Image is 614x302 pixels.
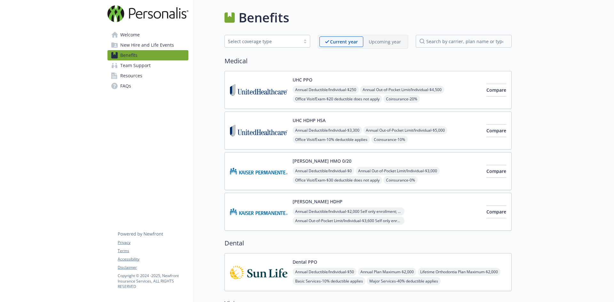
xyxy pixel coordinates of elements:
p: Upcoming year [369,38,401,45]
span: Annual Deductible/Individual - $50 [293,268,357,276]
span: Annual Out-of-Pocket Limit/Individual - $4,500 [360,86,444,94]
span: Annual Deductible/Individual - $250 [293,86,359,94]
button: Compare [486,165,506,178]
button: [PERSON_NAME] HDHP [293,198,342,205]
span: Office Visit/Exam - $20 deductible does not apply [293,95,382,103]
img: Sun Life Financial carrier logo [230,259,287,286]
span: New Hire and Life Events [120,40,174,50]
a: Benefits [107,50,188,60]
span: Annual Plan Maximum - $2,000 [358,268,416,276]
span: Office Visit/Exam - $30 deductible does not apply [293,176,382,184]
button: Compare [486,124,506,137]
span: Annual Out-of-Pocket Limit/Individual - $3,600 Self only enrollment; $3,600 for any one member wi... [293,217,405,225]
button: Compare [486,205,506,218]
img: Kaiser Permanente Insurance Company carrier logo [230,158,287,185]
span: Benefits [120,50,138,60]
span: Team Support [120,60,151,71]
h1: Benefits [239,8,289,27]
span: Compare [486,209,506,215]
span: Resources [120,71,142,81]
span: Compare [486,128,506,134]
p: Copyright © 2024 - 2025 , Newfront Insurance Services, ALL RIGHTS RESERVED [118,273,188,289]
span: Office Visit/Exam - 10% deductible applies [293,136,370,143]
button: Compare [486,84,506,97]
span: Coinsurance - 10% [371,136,408,143]
span: Coinsurance - 0% [383,176,418,184]
img: Kaiser Permanente Insurance Company carrier logo [230,198,287,225]
span: Major Services - 40% deductible applies [367,277,441,285]
button: [PERSON_NAME] HMO 0/20 [293,158,351,164]
p: Current year [330,38,358,45]
a: Accessibility [118,256,188,262]
a: Terms [118,248,188,254]
a: FAQs [107,81,188,91]
span: Compare [486,87,506,93]
h2: Dental [224,238,512,248]
span: Annual Deductible/Individual - $3,300 [293,126,362,134]
button: UHC PPO [293,76,312,83]
button: UHC HDHP HSA [293,117,326,124]
a: Team Support [107,60,188,71]
a: Privacy [118,240,188,245]
img: United Healthcare Insurance Company carrier logo [230,117,287,144]
span: FAQs [120,81,131,91]
h2: Medical [224,56,512,66]
span: Coinsurance - 20% [383,95,420,103]
span: Annual Out-of-Pocket Limit/Individual - $5,000 [363,126,447,134]
input: search by carrier, plan name or type [416,35,512,48]
button: Dental PPO [293,259,317,265]
a: Resources [107,71,188,81]
span: Annual Out-of-Pocket Limit/Individual - $3,000 [356,167,440,175]
span: Basic Services - 10% deductible applies [293,277,366,285]
span: Annual Deductible/Individual - $2,000 Self only enrollment; $3,300 for any one member within a fa... [293,207,405,215]
span: Welcome [120,30,140,40]
span: Lifetime Orthodontia Plan Maximum - $2,000 [418,268,500,276]
a: New Hire and Life Events [107,40,188,50]
img: United Healthcare Insurance Company carrier logo [230,76,287,104]
div: Select coverage type [228,38,297,45]
a: Welcome [107,30,188,40]
span: Annual Deductible/Individual - $0 [293,167,354,175]
a: Disclaimer [118,265,188,270]
span: Compare [486,168,506,174]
